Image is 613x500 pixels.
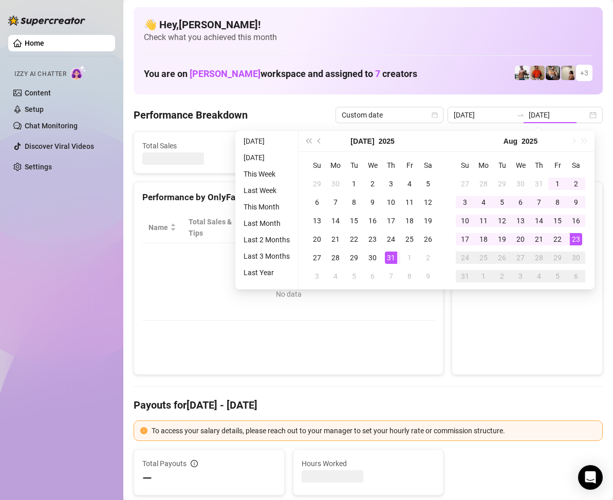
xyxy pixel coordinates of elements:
div: Performance by OnlyFans Creator [142,190,435,204]
span: Sales / Hour [320,216,352,239]
span: Izzy AI Chatter [14,69,66,79]
a: Discover Viral Videos [25,142,94,150]
h4: Payouts for [DATE] - [DATE] [134,398,603,412]
img: JUSTIN [515,66,529,80]
span: swap-right [516,111,525,119]
span: Chat Conversion [373,216,421,239]
span: info-circle [191,460,198,467]
div: To access your salary details, please reach out to your manager to set your hourly rate or commis... [152,425,596,436]
a: Settings [25,163,52,171]
span: Custom date [342,107,437,123]
a: Home [25,39,44,47]
th: Name [142,212,182,243]
span: calendar [432,112,438,118]
span: [PERSON_NAME] [190,68,261,79]
span: — [142,470,152,487]
h1: You are on workspace and assigned to creators [144,68,417,80]
span: Total Payouts [142,458,187,469]
a: Chat Monitoring [25,122,78,130]
th: Chat Conversion [367,212,435,243]
img: AI Chatter [70,65,86,80]
span: 7 [375,68,380,79]
a: Content [25,89,51,97]
img: Ralphy [561,66,575,80]
a: Setup [25,105,44,113]
span: Hours Worked [302,458,435,469]
h4: Performance Breakdown [134,108,248,122]
span: exclamation-circle [140,427,147,434]
div: Open Intercom Messenger [578,465,603,490]
th: Total Sales & Tips [182,212,247,243]
input: End date [529,109,587,121]
div: No data [153,289,424,300]
h4: 👋 Hey, [PERSON_NAME] ! [144,17,592,32]
span: Messages Sent [381,140,475,151]
span: Total Sales & Tips [189,216,233,239]
span: Name [148,222,168,233]
th: Sales / Hour [314,212,366,243]
span: Active Chats [262,140,355,151]
img: logo-BBDzfeDw.svg [8,15,85,26]
span: Total Sales [142,140,236,151]
span: + 3 [580,67,588,79]
img: Justin [530,66,545,80]
input: Start date [454,109,512,121]
div: Est. Hours Worked [253,216,300,239]
div: Sales by OnlyFans Creator [460,190,594,204]
span: Check what you achieved this month [144,32,592,43]
span: to [516,111,525,119]
img: George [546,66,560,80]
